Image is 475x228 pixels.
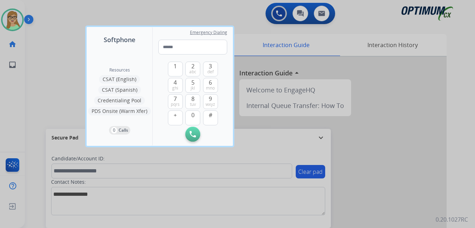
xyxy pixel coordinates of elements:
button: 0 [185,110,200,125]
span: 5 [191,78,195,87]
span: # [209,111,212,119]
img: call-button [190,131,196,137]
span: ghi [172,85,178,91]
button: PDS Onsite (Warm Xfer) [88,107,151,115]
span: wxyz [206,102,215,107]
span: 6 [209,78,212,87]
span: 0 [191,111,195,119]
span: Emergency Dialing [190,30,227,35]
span: + [174,111,177,119]
span: pqrs [171,102,180,107]
p: 0.20.1027RC [436,215,468,224]
span: def [207,69,214,75]
button: CSAT (English) [99,75,140,84]
span: Resources [109,67,130,73]
button: 6mno [203,78,218,93]
span: mno [206,85,215,91]
span: 1 [174,62,177,70]
button: 4ghi [168,78,183,93]
button: 5jkl [185,78,200,93]
button: 9wxyz [203,94,218,109]
button: 0Calls [109,126,130,135]
span: Softphone [104,35,135,45]
button: + [168,110,183,125]
span: 7 [174,95,177,103]
span: 4 [174,78,177,87]
button: 2abc [185,62,200,76]
button: Credentialing Pool [94,96,145,105]
button: # [203,110,218,125]
button: CSAT (Spanish) [98,86,141,94]
button: 7pqrs [168,94,183,109]
span: abc [189,69,196,75]
span: 8 [191,95,195,103]
p: 0 [111,127,117,133]
span: 2 [191,62,195,70]
p: Calls [119,127,128,133]
button: 3def [203,62,218,76]
span: tuv [190,102,196,107]
span: 3 [209,62,212,70]
span: jkl [191,85,195,91]
button: 8tuv [185,94,200,109]
span: 9 [209,95,212,103]
button: 1 [168,62,183,76]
